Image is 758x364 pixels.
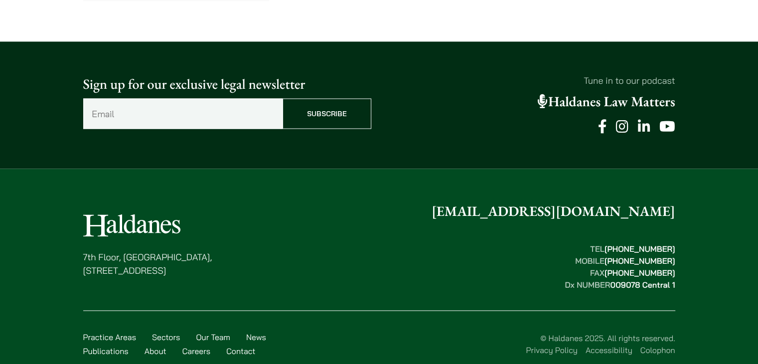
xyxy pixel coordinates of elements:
mark: [PHONE_NUMBER] [605,267,675,277]
a: Privacy Policy [526,345,577,355]
p: 7th Floor, [GEOGRAPHIC_DATA], [STREET_ADDRESS] [83,250,212,277]
a: Careers [182,346,211,356]
input: Subscribe [283,98,371,129]
a: Contact [226,346,255,356]
a: [EMAIL_ADDRESS][DOMAIN_NAME] [432,202,675,220]
input: Email [83,98,283,129]
a: About [145,346,166,356]
a: Sectors [152,332,180,342]
mark: [PHONE_NUMBER] [605,243,675,253]
p: Sign up for our exclusive legal newsletter [83,73,371,94]
a: Haldanes Law Matters [538,92,675,110]
a: News [246,332,266,342]
strong: TEL MOBILE FAX Dx NUMBER [565,243,675,289]
mark: [PHONE_NUMBER] [605,255,675,265]
div: © Haldanes 2025. All rights reserved. [281,332,675,356]
img: Logo of Haldanes [83,214,180,236]
a: Colophon [640,345,675,355]
p: Tune in to our podcast [387,73,675,87]
mark: 009078 Central 1 [610,279,675,289]
a: Our Team [196,332,230,342]
a: Practice Areas [83,332,136,342]
a: Publications [83,346,129,356]
a: Accessibility [586,345,632,355]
